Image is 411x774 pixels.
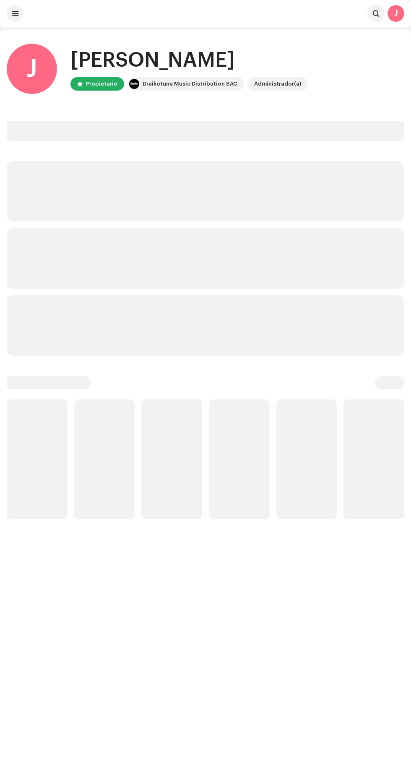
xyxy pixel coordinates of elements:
div: Administrador(a) [254,79,301,89]
div: Draikotune Music Distribution SAC [143,79,237,89]
div: J [388,5,404,22]
img: 10370c6a-d0e2-4592-b8a2-38f444b0ca44 [129,79,139,89]
div: [PERSON_NAME] [70,47,308,74]
div: J [7,44,57,94]
div: Propietario [86,79,117,89]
